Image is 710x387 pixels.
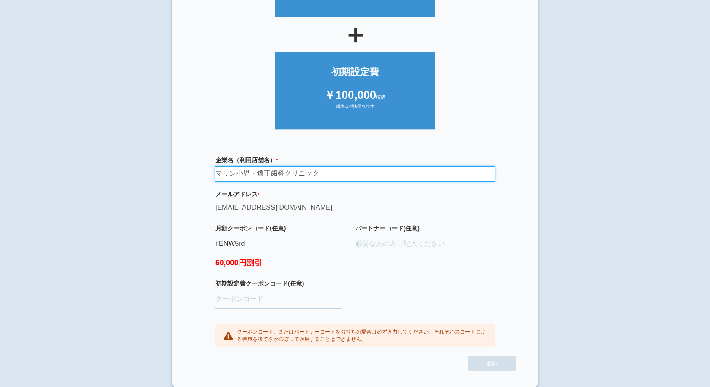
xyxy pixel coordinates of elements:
div: 価格は税抜価格です [284,104,427,116]
div: ＋ [194,22,516,47]
input: クーポンコード [215,235,342,254]
p: クーポンコード、またはパートナーコードをお持ちの場合は必ず入力してください。それぞれのコードによる特典を後でさかのぼって適用することはできません。 [237,328,486,343]
div: ￥100,000 [284,87,427,103]
button: 登録 [468,356,516,371]
label: 企業名（利用店舗名） [215,156,495,164]
label: パートナーコード(任意) [355,224,495,233]
label: 60,000円割引 [215,253,342,268]
input: 必要な方のみご記入ください [355,235,495,254]
label: 月額クーポンコード(任意) [215,224,342,233]
label: メールアドレス [215,190,495,198]
input: クーポンコード [215,290,342,309]
label: 初期設定費クーポンコード(任意) [215,279,342,288]
div: 初期設定費 [284,65,427,79]
span: /初月 [376,95,386,100]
